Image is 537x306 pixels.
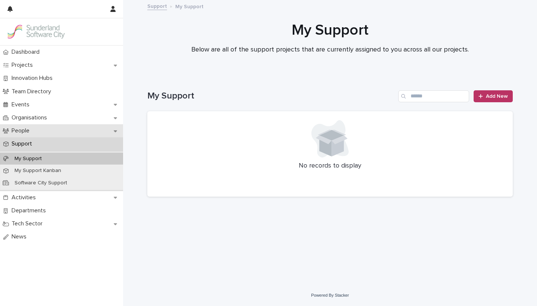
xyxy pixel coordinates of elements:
[147,21,513,39] h1: My Support
[9,140,38,147] p: Support
[9,180,73,186] p: Software City Support
[9,233,32,240] p: News
[9,220,48,227] p: Tech Sector
[9,75,59,82] p: Innovation Hubs
[147,91,395,102] h1: My Support
[9,207,52,214] p: Departments
[398,90,469,102] input: Search
[181,46,479,54] p: Below are all of the support projects that are currently assigned to you across all our projects.
[9,114,53,121] p: Organisations
[474,90,513,102] a: Add New
[311,293,349,297] a: Powered By Stacker
[156,162,504,170] p: No records to display
[175,2,204,10] p: My Support
[6,24,66,39] img: Kay6KQejSz2FjblR6DWv
[486,94,508,99] span: Add New
[9,127,35,134] p: People
[9,156,48,162] p: My Support
[9,88,57,95] p: Team Directory
[9,101,35,108] p: Events
[9,194,42,201] p: Activities
[9,62,39,69] p: Projects
[9,49,45,56] p: Dashboard
[9,168,67,174] p: My Support Kanban
[147,1,167,10] a: Support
